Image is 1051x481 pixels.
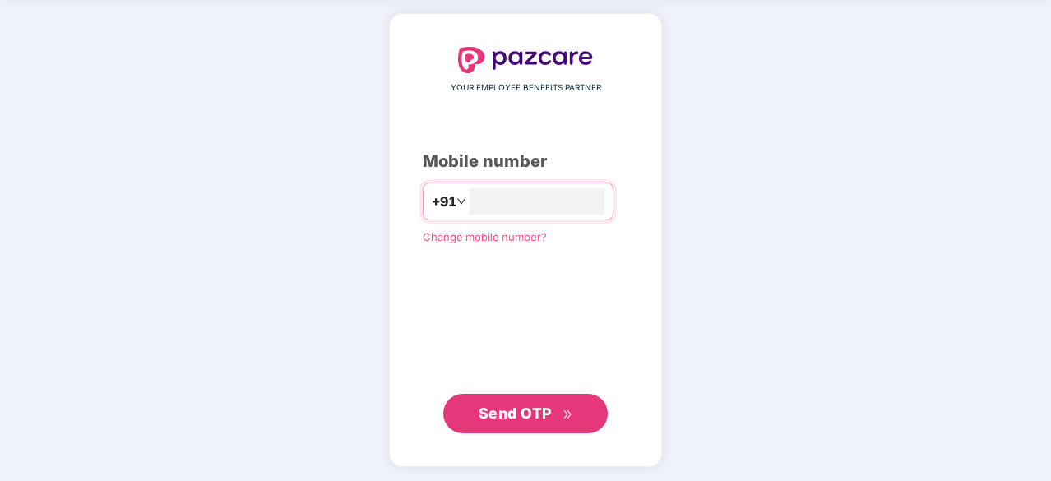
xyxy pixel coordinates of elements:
[451,81,601,95] span: YOUR EMPLOYEE BENEFITS PARTNER
[563,409,573,420] span: double-right
[456,197,466,206] span: down
[479,405,552,422] span: Send OTP
[423,149,628,174] div: Mobile number
[432,192,456,212] span: +91
[423,230,547,243] a: Change mobile number?
[443,394,608,433] button: Send OTPdouble-right
[458,47,593,73] img: logo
